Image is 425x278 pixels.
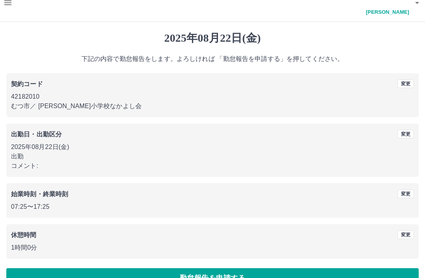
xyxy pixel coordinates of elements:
p: 42182010 [11,92,414,101]
p: 1時間0分 [11,243,414,252]
p: むつ市 ／ [PERSON_NAME]小学校なかよし会 [11,101,414,111]
b: 契約コード [11,81,43,87]
b: 休憩時間 [11,232,37,238]
button: 変更 [397,79,414,88]
p: 2025年08月22日(金) [11,142,414,152]
p: 07:25 〜 17:25 [11,202,414,212]
h1: 2025年08月22日(金) [6,31,419,45]
button: 変更 [397,130,414,138]
button: 変更 [397,230,414,239]
b: 始業時刻・終業時刻 [11,191,68,197]
p: コメント: [11,161,414,171]
p: 出勤 [11,152,414,161]
button: 変更 [397,190,414,198]
b: 出勤日・出勤区分 [11,131,62,138]
p: 下記の内容で勤怠報告をします。よろしければ 「勤怠報告を申請する」を押してください。 [6,54,419,64]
